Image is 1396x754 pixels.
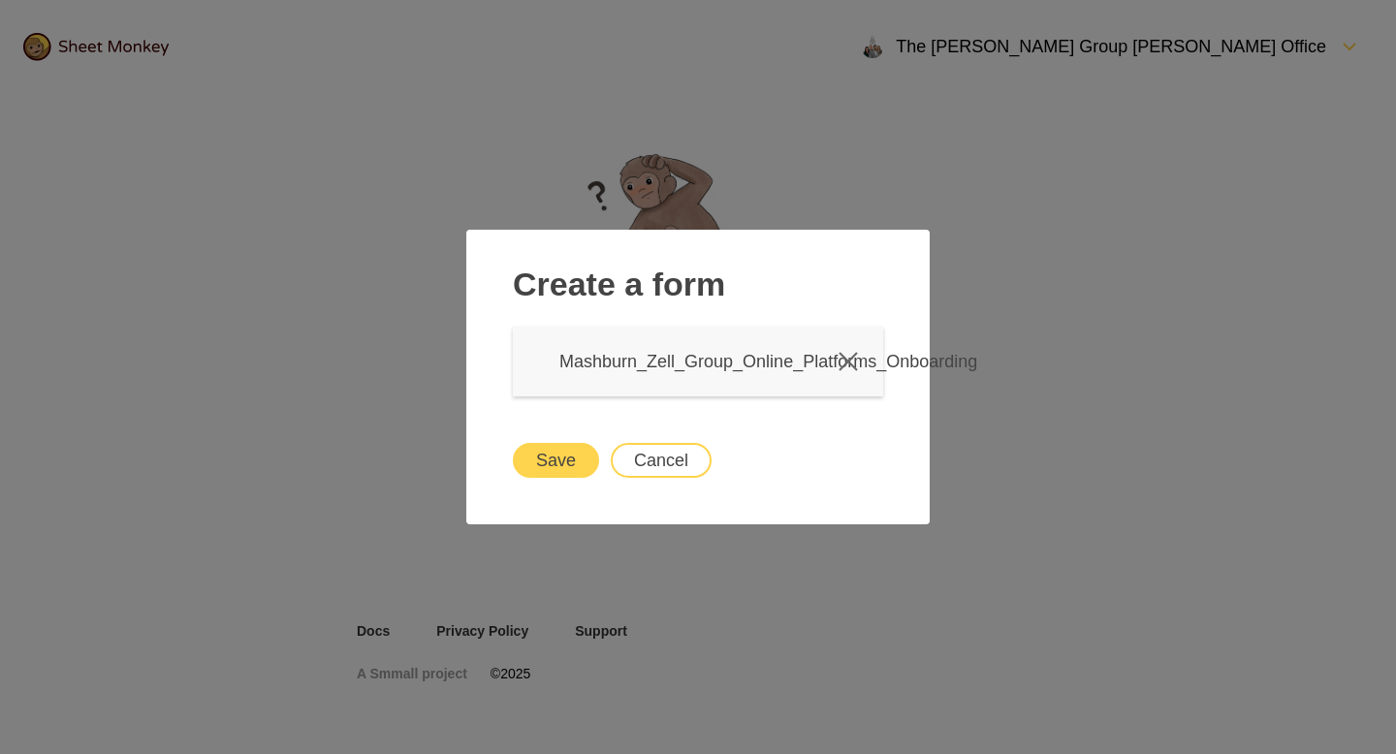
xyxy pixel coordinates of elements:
span: Mashburn_Zell_Group_Online_Platforms_Onboarding [559,350,977,373]
button: Close [825,338,872,385]
button: Save [513,443,599,478]
svg: Close [837,350,860,373]
button: Cancel [611,443,712,478]
h2: Create a form [513,253,883,303]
